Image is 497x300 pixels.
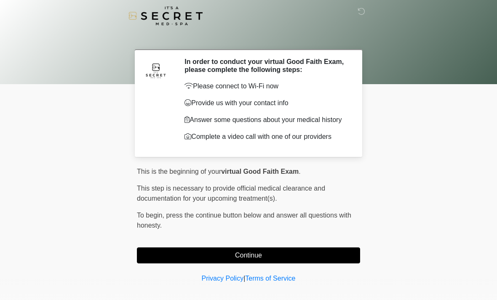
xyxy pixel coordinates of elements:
p: Complete a video call with one of our providers [184,132,347,142]
img: It's A Secret Med Spa Logo [128,6,203,25]
img: Agent Avatar [143,58,168,83]
p: Please connect to Wi-Fi now [184,81,347,91]
span: This is the beginning of your [137,168,221,175]
p: Answer some questions about your medical history [184,115,347,125]
h1: ‎ ‎ [131,30,366,46]
p: Provide us with your contact info [184,98,347,108]
span: To begin, [137,212,166,219]
button: Continue [137,247,360,263]
span: press the continue button below and answer all questions with honesty. [137,212,351,229]
h2: In order to conduct your virtual Good Faith Exam, please complete the following steps: [184,58,347,74]
a: Terms of Service [245,275,295,282]
span: . [299,168,300,175]
a: | [243,275,245,282]
strong: virtual Good Faith Exam [221,168,299,175]
a: Privacy Policy [202,275,244,282]
span: This step is necessary to provide official medical clearance and documentation for your upcoming ... [137,185,325,202]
